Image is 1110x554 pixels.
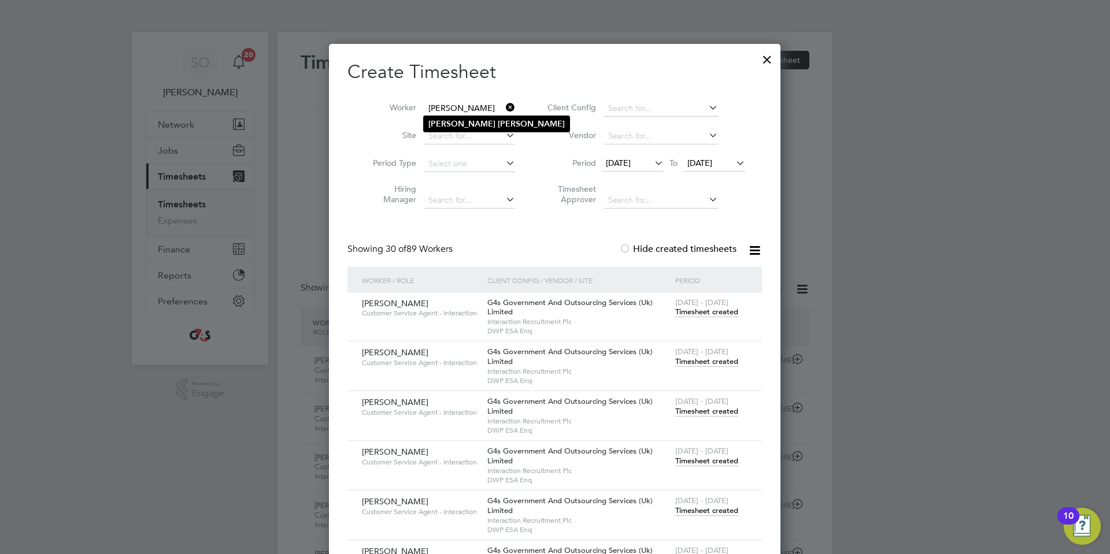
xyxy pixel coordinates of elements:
div: Client Config / Vendor / Site [484,267,672,293]
span: To [666,155,681,170]
span: Timesheet created [675,406,738,417]
label: Hiring Manager [364,184,416,205]
span: Interaction Recruitment Plc [487,317,669,326]
label: Worker [364,102,416,113]
span: [DATE] [687,158,712,168]
div: Period [672,267,750,293]
input: Search for... [424,128,515,144]
span: [PERSON_NAME] [362,397,428,407]
span: [DATE] - [DATE] [675,347,728,356]
label: Period [544,158,596,168]
span: G4s Government And Outsourcing Services (Uk) Limited [487,347,653,366]
span: [DATE] - [DATE] [675,298,728,307]
span: Customer Service Agent - Interaction [362,507,479,516]
button: Open Resource Center, 10 new notifications [1064,508,1101,545]
span: G4s Government And Outsourcing Services (Uk) Limited [487,396,653,416]
b: [PERSON_NAME] [428,119,495,129]
span: Interaction Recruitment Plc [487,466,669,475]
span: Interaction Recruitment Plc [487,516,669,525]
b: [PERSON_NAME] [498,119,565,129]
label: Hide created timesheets [619,243,737,255]
span: Interaction Recruitment Plc [487,417,669,426]
span: Timesheet created [675,356,738,367]
span: Interaction Recruitment Plc [487,367,669,376]
span: [DATE] - [DATE] [675,496,728,505]
span: [PERSON_NAME] [362,496,428,507]
span: [DATE] - [DATE] [675,446,728,456]
span: [DATE] [606,158,631,168]
label: Vendor [544,130,596,140]
h2: Create Timesheet [347,60,762,84]
span: Customer Service Agent - Interaction [362,308,479,318]
div: Worker / Role [359,267,484,293]
span: 89 Workers [386,243,453,255]
span: Customer Service Agent - Interaction [362,458,479,467]
div: 10 [1063,516,1074,531]
span: G4s Government And Outsourcing Services (Uk) Limited [487,496,653,515]
span: DWP ESA Enq [487,475,669,485]
span: Customer Service Agent - Interaction [362,408,479,417]
div: Showing [347,243,455,255]
label: Site [364,130,416,140]
input: Search for... [424,101,515,117]
input: Search for... [604,128,718,144]
label: Client Config [544,102,596,113]
span: [PERSON_NAME] [362,298,428,308]
label: Period Type [364,158,416,168]
span: DWP ESA Enq [487,426,669,435]
input: Search for... [604,192,718,209]
label: Timesheet Approver [544,184,596,205]
span: G4s Government And Outsourcing Services (Uk) Limited [487,298,653,317]
span: [DATE] - [DATE] [675,396,728,406]
span: Customer Service Agent - Interaction [362,358,479,367]
input: Select one [424,156,515,172]
span: 30 of [386,243,406,255]
span: Timesheet created [675,505,738,516]
span: Timesheet created [675,456,738,466]
span: DWP ESA Enq [487,376,669,385]
input: Search for... [424,192,515,209]
input: Search for... [604,101,718,117]
span: DWP ESA Enq [487,326,669,336]
span: G4s Government And Outsourcing Services (Uk) Limited [487,446,653,466]
span: [PERSON_NAME] [362,447,428,457]
span: [PERSON_NAME] [362,347,428,358]
span: DWP ESA Enq [487,525,669,534]
span: Timesheet created [675,307,738,317]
